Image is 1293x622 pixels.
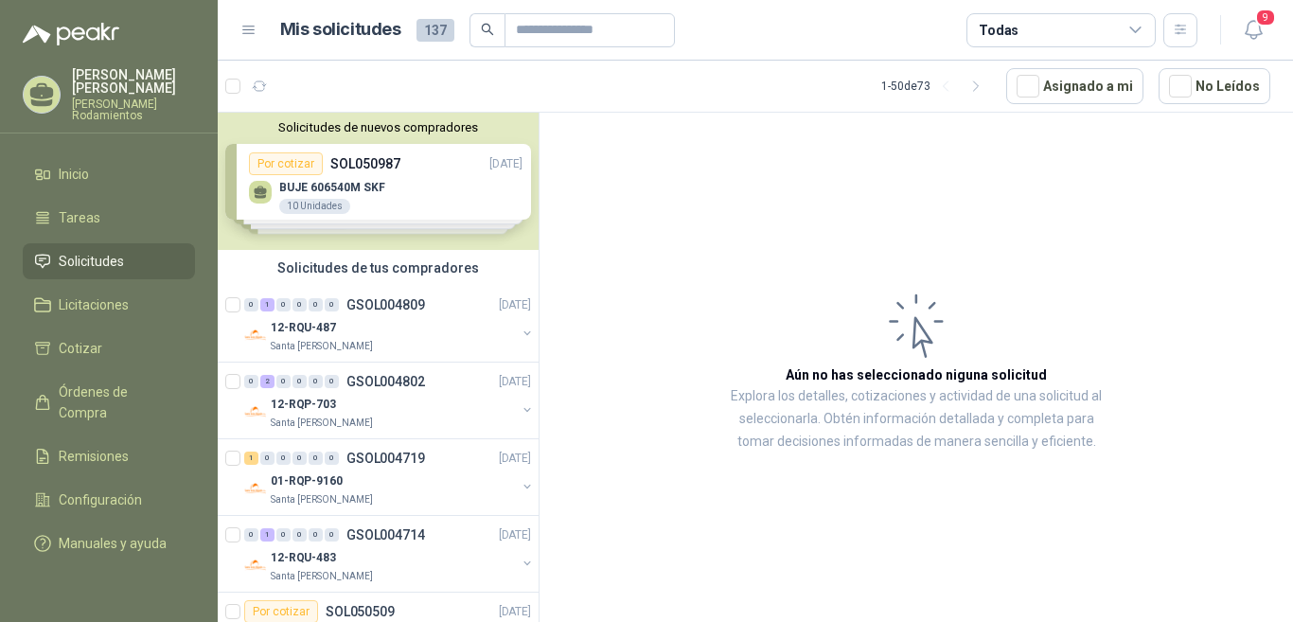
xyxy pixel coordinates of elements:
[59,533,167,554] span: Manuales y ayuda
[276,375,291,388] div: 0
[292,298,307,311] div: 0
[276,298,291,311] div: 0
[729,385,1104,453] p: Explora los detalles, cotizaciones y actividad de una solicitud al seleccionarla. Obtén informaci...
[499,296,531,314] p: [DATE]
[244,324,267,347] img: Company Logo
[244,370,535,431] a: 0 2 0 0 0 0 GSOL004802[DATE] Company Logo12-RQP-703Santa [PERSON_NAME]
[260,298,275,311] div: 1
[59,207,100,228] span: Tareas
[218,113,539,250] div: Solicitudes de nuevos compradoresPor cotizarSOL050987[DATE] BUJE 606540M SKF10 UnidadesPor cotiza...
[271,549,336,567] p: 12-RQU-483
[218,250,539,286] div: Solicitudes de tus compradores
[59,382,177,423] span: Órdenes de Compra
[346,452,425,465] p: GSOL004719
[59,251,124,272] span: Solicitudes
[72,68,195,95] p: [PERSON_NAME] [PERSON_NAME]
[23,330,195,366] a: Cotizar
[59,489,142,510] span: Configuración
[276,452,291,465] div: 0
[309,452,323,465] div: 0
[271,492,373,507] p: Santa [PERSON_NAME]
[59,164,89,185] span: Inicio
[260,452,275,465] div: 0
[271,319,336,337] p: 12-RQU-487
[244,298,258,311] div: 0
[325,528,339,542] div: 0
[260,528,275,542] div: 1
[416,19,454,42] span: 137
[309,528,323,542] div: 0
[244,477,267,500] img: Company Logo
[499,526,531,544] p: [DATE]
[1159,68,1270,104] button: No Leídos
[23,482,195,518] a: Configuración
[271,569,373,584] p: Santa [PERSON_NAME]
[292,375,307,388] div: 0
[244,452,258,465] div: 1
[481,23,494,36] span: search
[23,287,195,323] a: Licitaciones
[292,452,307,465] div: 0
[244,524,535,584] a: 0 1 0 0 0 0 GSOL004714[DATE] Company Logo12-RQU-483Santa [PERSON_NAME]
[271,416,373,431] p: Santa [PERSON_NAME]
[309,298,323,311] div: 0
[59,446,129,467] span: Remisiones
[59,338,102,359] span: Cotizar
[271,339,373,354] p: Santa [PERSON_NAME]
[23,23,119,45] img: Logo peakr
[271,472,343,490] p: 01-RQP-9160
[260,375,275,388] div: 2
[244,528,258,542] div: 0
[499,603,531,621] p: [DATE]
[23,156,195,192] a: Inicio
[346,528,425,542] p: GSOL004714
[346,375,425,388] p: GSOL004802
[59,294,129,315] span: Licitaciones
[23,525,195,561] a: Manuales y ayuda
[244,554,267,577] img: Company Logo
[325,375,339,388] div: 0
[280,16,401,44] h1: Mis solicitudes
[292,528,307,542] div: 0
[346,298,425,311] p: GSOL004809
[271,396,336,414] p: 12-RQP-703
[1255,9,1276,27] span: 9
[499,373,531,391] p: [DATE]
[23,243,195,279] a: Solicitudes
[225,120,531,134] button: Solicitudes de nuevos compradores
[244,400,267,423] img: Company Logo
[786,364,1047,385] h3: Aún no has seleccionado niguna solicitud
[325,298,339,311] div: 0
[23,200,195,236] a: Tareas
[244,375,258,388] div: 0
[979,20,1018,41] div: Todas
[1236,13,1270,47] button: 9
[276,528,291,542] div: 0
[325,452,339,465] div: 0
[881,71,991,101] div: 1 - 50 de 73
[72,98,195,121] p: [PERSON_NAME] Rodamientos
[499,450,531,468] p: [DATE]
[23,438,195,474] a: Remisiones
[244,447,535,507] a: 1 0 0 0 0 0 GSOL004719[DATE] Company Logo01-RQP-9160Santa [PERSON_NAME]
[326,605,395,618] p: SOL050509
[309,375,323,388] div: 0
[244,293,535,354] a: 0 1 0 0 0 0 GSOL004809[DATE] Company Logo12-RQU-487Santa [PERSON_NAME]
[23,374,195,431] a: Órdenes de Compra
[1006,68,1143,104] button: Asignado a mi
